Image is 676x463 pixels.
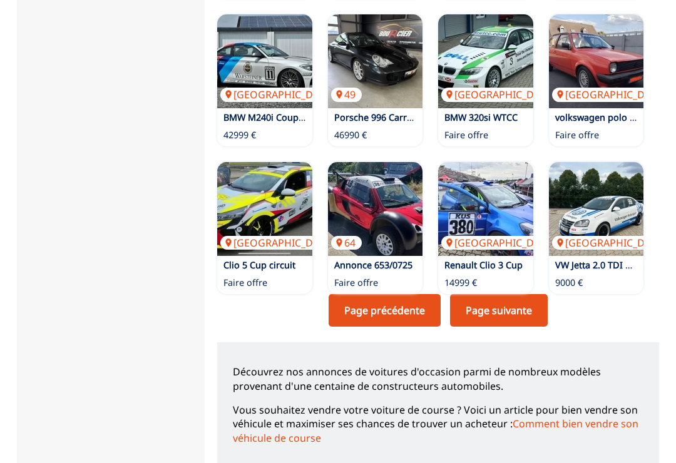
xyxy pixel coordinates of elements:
a: VW Jetta 2.0 TDI DTM Optik[GEOGRAPHIC_DATA] [549,163,644,257]
a: Renault Clio 3 Cup[GEOGRAPHIC_DATA] [438,163,533,257]
img: BMW M240i Coupé F22 StVzO [217,15,312,109]
a: Porsche 996 Carrera 4S [334,112,433,124]
a: Clio 5 Cup circuit[GEOGRAPHIC_DATA] [217,163,312,257]
p: [GEOGRAPHIC_DATA] [441,237,560,250]
p: 46990 € [334,130,367,142]
a: BMW 320si WTCC[GEOGRAPHIC_DATA] [438,15,533,109]
p: 42999 € [223,130,256,142]
img: Clio 5 Cup circuit [217,163,312,257]
a: VW Jetta 2.0 TDI DTM Optik [555,260,671,272]
img: Renault Clio 3 Cup [438,163,533,257]
p: [GEOGRAPHIC_DATA] [220,237,339,250]
a: Renault Clio 3 Cup [444,260,523,272]
a: Annonce 653/0725 [334,260,412,272]
p: [GEOGRAPHIC_DATA] [220,88,339,102]
p: Vous souhaitez vendre votre voiture de course ? Voici un article pour bien vendre son véhicule et... [233,404,643,445]
a: Porsche 996 Carrera 4S49 [328,15,423,109]
p: 14999 € [444,277,477,290]
img: BMW 320si WTCC [438,15,533,109]
p: 9000 € [555,277,583,290]
img: Annonce 653/0725 [328,163,423,257]
p: Faire offre [223,277,267,290]
p: [GEOGRAPHIC_DATA] [552,88,671,102]
p: 49 [331,88,362,102]
p: Découvrez nos annonces de voitures d'occasion parmi de nombreux modèles provenant d'une centaine ... [233,365,643,394]
a: Comment bien vendre son véhicule de course [233,417,638,445]
a: Page précédente [329,295,441,327]
p: Faire offre [444,130,488,142]
a: BMW 320si WTCC [444,112,518,124]
a: Clio 5 Cup circuit [223,260,295,272]
img: volkswagen polo g40 [549,15,644,109]
a: Annonce 653/072564 [328,163,423,257]
p: [GEOGRAPHIC_DATA] [441,88,560,102]
p: 64 [331,237,362,250]
img: VW Jetta 2.0 TDI DTM Optik [549,163,644,257]
a: volkswagen polo g40 [555,112,645,124]
a: volkswagen polo g40[GEOGRAPHIC_DATA] [549,15,644,109]
p: Faire offre [555,130,599,142]
a: BMW M240i Coupé F22 StVzO[GEOGRAPHIC_DATA] [217,15,312,109]
p: Faire offre [334,277,378,290]
a: Page suivante [450,295,548,327]
img: Porsche 996 Carrera 4S [328,15,423,109]
p: [GEOGRAPHIC_DATA] [552,237,671,250]
a: BMW M240i Coupé F22 StVzO [223,112,348,124]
